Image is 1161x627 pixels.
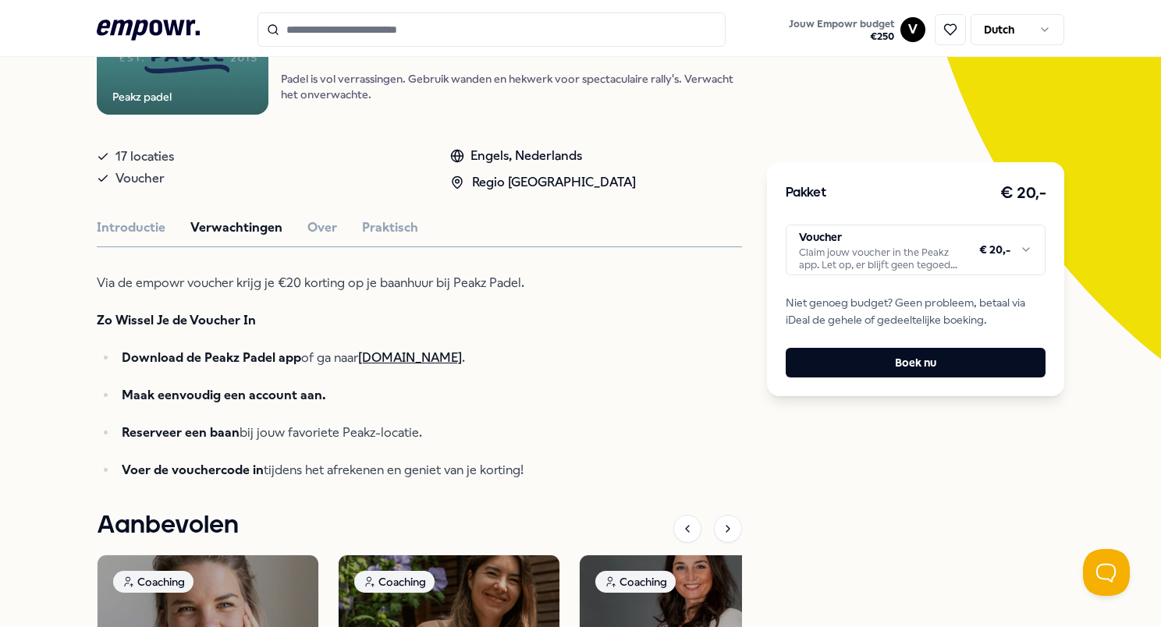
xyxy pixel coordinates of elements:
[122,462,264,477] strong: Voer de vouchercode in
[783,13,900,46] a: Jouw Empowr budget€250
[595,571,676,593] div: Coaching
[113,571,193,593] div: Coaching
[122,422,604,444] p: bij jouw favoriete Peakz-locatie.
[450,172,636,193] div: Regio [GEOGRAPHIC_DATA]
[789,30,894,43] span: € 250
[122,350,301,365] strong: Download de Peakz Padel app
[97,218,165,238] button: Introductie
[190,218,282,238] button: Verwachtingen
[97,272,604,294] p: Via de empowr voucher krijg je €20 korting op je baanhuur bij Peakz Padel.
[115,146,174,168] span: 17 locaties
[354,571,435,593] div: Coaching
[115,168,165,190] span: Voucher
[122,347,604,369] p: of ga naar .
[358,350,462,365] a: [DOMAIN_NAME]
[786,15,897,46] button: Jouw Empowr budget€250
[97,313,256,328] strong: Zo Wissel Je de Voucher In
[122,388,326,402] strong: Maak eenvoudig een account aan.
[450,146,636,166] div: Engels, Nederlands
[281,71,742,102] p: Padel is vol verrassingen. Gebruik wanden en hekwerk voor spectaculaire rally's. Verwacht het onv...
[1000,181,1046,206] h3: € 20,-
[786,183,826,204] h3: Pakket
[1083,549,1130,596] iframe: Help Scout Beacon - Open
[786,348,1046,377] button: Boek nu
[112,88,172,105] div: Peakz padel
[122,425,240,440] strong: Reserveer een baan
[307,218,337,238] button: Over
[97,506,239,545] h1: Aanbevolen
[257,12,726,47] input: Search for products, categories or subcategories
[362,218,418,238] button: Praktisch
[786,294,1046,329] span: Niet genoeg budget? Geen probleem, betaal via iDeal de gehele of gedeeltelijke boeking.
[122,459,604,481] p: tijdens het afrekenen en geniet van je korting!
[789,18,894,30] span: Jouw Empowr budget
[900,17,925,42] button: V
